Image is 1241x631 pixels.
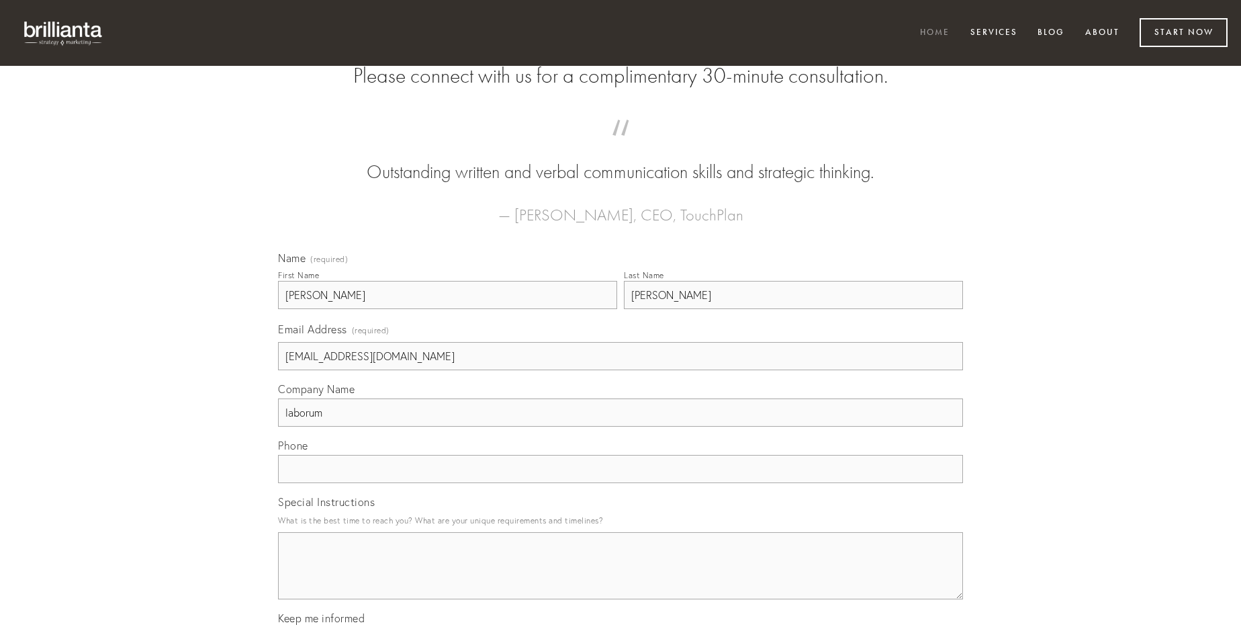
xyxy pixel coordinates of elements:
[278,270,319,280] div: First Name
[278,382,355,396] span: Company Name
[300,185,941,228] figcaption: — [PERSON_NAME], CEO, TouchPlan
[911,22,958,44] a: Home
[352,321,389,339] span: (required)
[1029,22,1073,44] a: Blog
[300,133,941,185] blockquote: Outstanding written and verbal communication skills and strategic thinking.
[1140,18,1228,47] a: Start Now
[278,511,963,530] p: What is the best time to reach you? What are your unique requirements and timelines?
[1076,22,1128,44] a: About
[278,612,365,625] span: Keep me informed
[13,13,114,52] img: brillianta - research, strategy, marketing
[278,495,375,509] span: Special Instructions
[278,439,308,452] span: Phone
[310,255,348,263] span: (required)
[278,323,347,336] span: Email Address
[278,251,306,265] span: Name
[624,270,664,280] div: Last Name
[300,133,941,159] span: “
[962,22,1026,44] a: Services
[278,63,963,89] h2: Please connect with us for a complimentary 30-minute consultation.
